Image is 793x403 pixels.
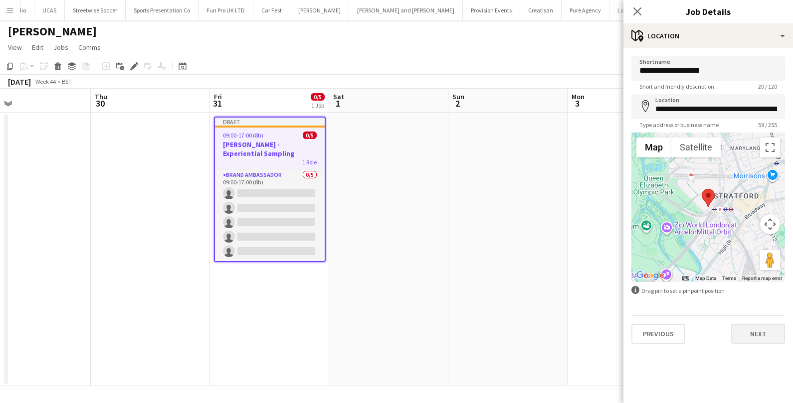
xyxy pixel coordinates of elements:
[636,137,671,157] button: Show street map
[33,78,58,85] span: Week 44
[8,77,31,87] div: [DATE]
[349,0,463,20] button: [PERSON_NAME] and [PERSON_NAME]
[126,0,198,20] button: Sports Presentation Co
[34,0,65,20] button: UCAS
[631,83,722,90] span: Short and friendly description
[215,118,325,126] div: Draft
[303,132,317,139] span: 0/5
[750,121,785,129] span: 59 / 255
[695,275,716,282] button: Map Data
[8,24,97,39] h1: [PERSON_NAME]
[451,98,464,109] span: 2
[332,98,344,109] span: 1
[302,158,317,166] span: 1 Role
[215,140,325,158] h3: [PERSON_NAME] - Experiential Sampling
[290,0,349,20] button: [PERSON_NAME]
[631,286,785,295] div: Drag pin to set a pinpoint position
[609,0,673,20] button: London Cable Cars
[760,250,780,270] button: Drag Pegman onto the map to open Street View
[4,41,26,54] a: View
[53,43,68,52] span: Jobs
[572,92,585,101] span: Mon
[49,41,72,54] a: Jobs
[631,324,685,344] button: Previous
[74,41,105,54] a: Comms
[570,98,585,109] span: 3
[333,92,344,101] span: Sat
[520,0,562,20] button: Creatisan
[214,117,326,262] app-job-card: Draft09:00-17:00 (8h)0/5[PERSON_NAME] - Experiential Sampling1 RoleBrand Ambassador0/509:00-17:00...
[631,121,727,129] span: Type address or business name
[95,92,107,101] span: Thu
[65,0,126,20] button: Streetwise Soccer
[93,98,107,109] span: 30
[760,137,780,157] button: Toggle fullscreen view
[731,324,785,344] button: Next
[223,132,263,139] span: 09:00-17:00 (8h)
[214,92,222,101] span: Fri
[311,93,325,101] span: 0/5
[722,275,736,281] a: Terms (opens in new tab)
[8,43,22,52] span: View
[215,169,325,261] app-card-role: Brand Ambassador0/509:00-17:00 (8h)
[623,5,793,18] h3: Job Details
[198,0,253,20] button: Fun Pro UK LTD
[253,0,290,20] button: Car Fest
[634,269,667,282] a: Open this area in Google Maps (opens a new window)
[32,43,43,52] span: Edit
[623,24,793,48] div: Location
[78,43,101,52] span: Comms
[562,0,609,20] button: Pure Agency
[62,78,72,85] div: BST
[750,83,785,90] span: 20 / 120
[452,92,464,101] span: Sun
[28,41,47,54] a: Edit
[311,102,324,109] div: 1 Job
[682,275,689,282] button: Keyboard shortcuts
[671,137,721,157] button: Show satellite imagery
[463,0,520,20] button: Provision Events
[212,98,222,109] span: 31
[760,214,780,234] button: Map camera controls
[742,275,782,281] a: Report a map error
[634,269,667,282] img: Google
